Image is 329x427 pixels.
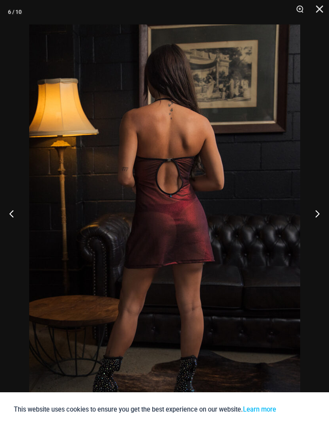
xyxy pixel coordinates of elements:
[14,404,276,415] p: This website uses cookies to ensure you get the best experience on our website.
[243,406,276,413] a: Learn more
[299,194,329,233] button: Next
[8,6,22,18] div: 6 / 10
[282,400,316,419] button: Accept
